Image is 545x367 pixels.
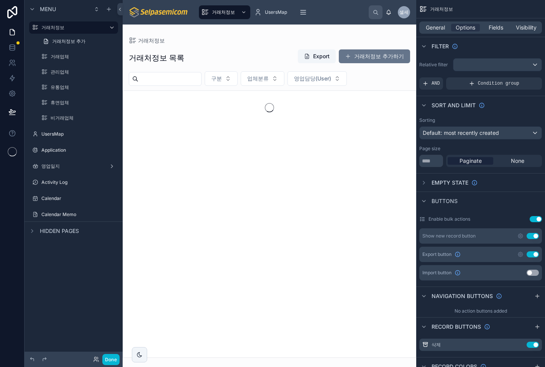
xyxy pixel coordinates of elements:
[426,24,445,31] span: General
[432,197,458,205] span: Buttons
[489,24,503,31] span: Fields
[423,129,499,136] span: Default: most recently created
[41,25,103,31] label: 거래처정보
[29,160,118,172] a: 영업일지
[29,208,118,221] a: Calendar Memo
[51,100,117,106] label: 휴면업체
[432,179,468,187] span: Empty state
[432,43,449,50] span: Filter
[419,62,450,68] label: Relative filter
[419,126,542,139] button: Default: most recently created
[212,9,235,15] span: 거래처정보
[432,80,440,87] span: AND
[41,131,117,137] label: UsersMap
[511,157,524,165] span: None
[38,35,118,48] a: 거래처정보 추가
[432,292,493,300] span: Navigation buttons
[41,163,106,169] label: 영업일지
[432,102,476,109] span: Sort And Limit
[51,115,117,121] label: 비거래업체
[422,251,451,257] span: Export button
[265,9,287,15] span: UsersMap
[40,227,79,235] span: Hidden pages
[41,195,117,202] label: Calendar
[41,211,117,218] label: Calendar Memo
[478,80,519,87] span: Condition group
[516,24,537,31] span: Visibility
[129,6,189,18] img: App logo
[29,176,118,188] a: Activity Log
[40,5,56,13] span: Menu
[252,5,292,19] a: UsersMap
[29,192,118,205] a: Calendar
[29,144,118,156] a: Application
[460,157,482,165] span: Paginate
[29,21,118,34] a: 거래처정보
[41,147,117,153] label: Application
[38,51,118,63] a: 거래업체
[51,54,117,60] label: 거래업체
[399,9,409,15] span: 셀세
[199,5,250,19] a: 거래처정보
[51,69,117,75] label: 관리업체
[51,84,117,90] label: 유통업체
[428,216,470,222] label: Enable bulk actions
[38,97,118,109] a: 휴면업체
[195,4,369,21] div: scrollable content
[41,179,117,185] label: Activity Log
[419,146,440,152] label: Page size
[38,112,118,124] a: 비거래업체
[422,233,476,239] div: Show new record button
[38,81,118,93] a: 유통업체
[456,24,475,31] span: Options
[38,66,118,78] a: 관리업체
[29,128,118,140] a: UsersMap
[419,117,435,123] label: Sorting
[416,305,545,317] div: No action buttons added
[102,354,120,365] button: Done
[430,6,453,12] span: 거래처정보
[432,342,441,348] label: 삭제
[52,38,85,44] span: 거래처정보 추가
[432,323,481,331] span: Record buttons
[422,270,451,276] span: Import button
